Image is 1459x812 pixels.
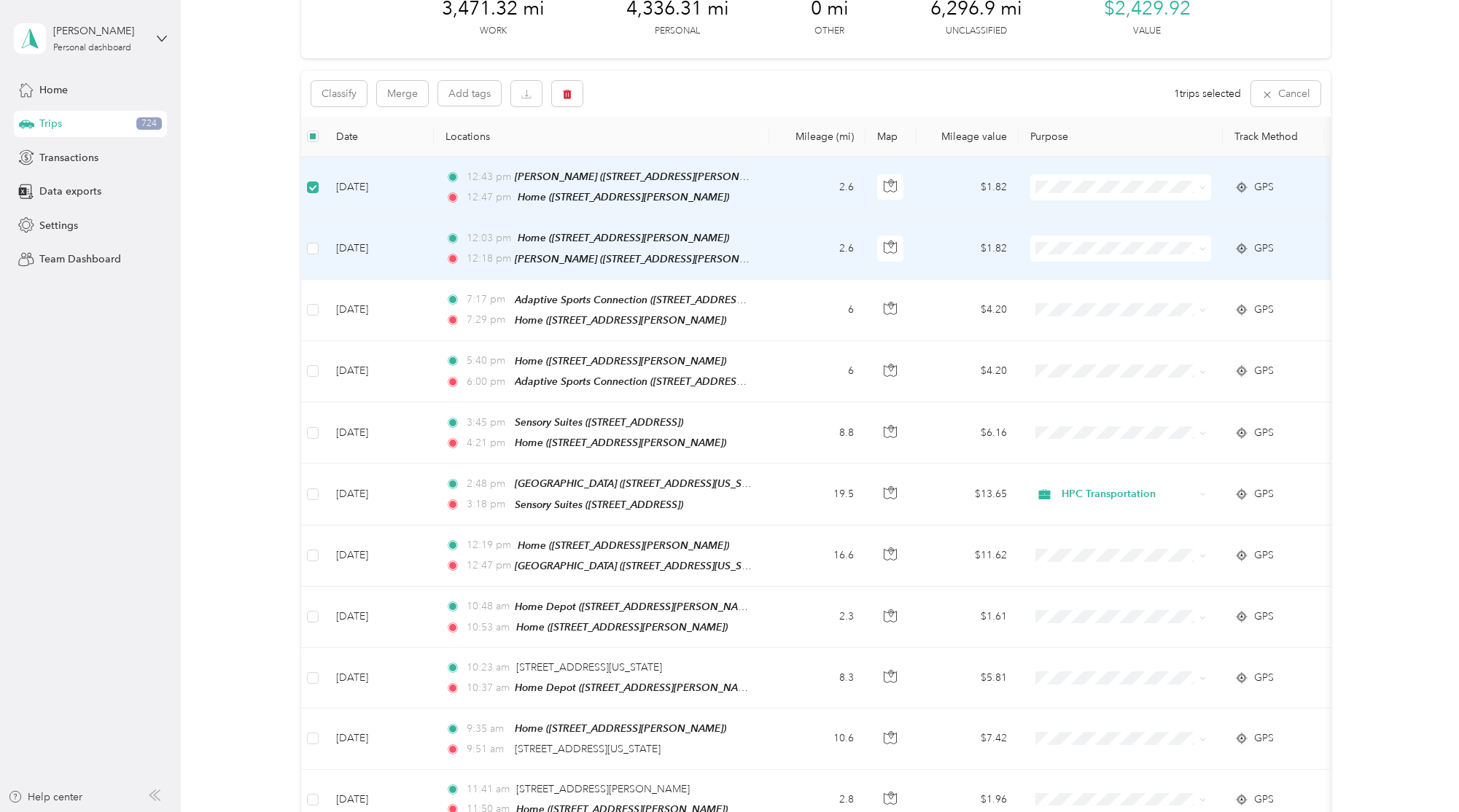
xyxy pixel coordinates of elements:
[1325,708,1458,769] td: --
[515,560,769,572] span: [GEOGRAPHIC_DATA] ([STREET_ADDRESS][US_STATE])
[516,621,728,633] span: Home ([STREET_ADDRESS][PERSON_NAME])
[769,526,865,587] td: 16.6
[1254,241,1274,257] span: GPS
[917,280,1019,341] td: $4.20
[516,661,662,674] span: [STREET_ADDRESS][US_STATE]
[769,117,865,157] th: Mileage (mi)
[769,648,865,708] td: 8.3
[769,708,865,769] td: 10.6
[136,117,162,130] span: 724
[1254,792,1274,808] span: GPS
[467,169,508,185] span: 12:43 pm
[377,81,428,106] button: Merge
[1254,302,1274,318] span: GPS
[467,620,510,636] span: 10:53 am
[515,375,913,388] span: Adaptive Sports Connection ([STREET_ADDRESS][PERSON_NAME][PERSON_NAME])
[467,496,508,512] span: 3:18 pm
[324,117,434,157] th: Date
[1019,117,1223,157] th: Purpose
[946,25,1007,38] p: Unclassified
[1174,86,1241,101] span: 1 trips selected
[467,230,511,246] span: 12:03 pm
[917,526,1019,587] td: $11.62
[1325,280,1458,341] td: --
[53,44,131,52] div: Personal dashboard
[769,218,865,279] td: 2.6
[467,353,508,369] span: 5:40 pm
[324,157,434,218] td: [DATE]
[1251,81,1320,106] button: Cancel
[769,402,865,464] td: 8.8
[515,722,726,734] span: Home ([STREET_ADDRESS][PERSON_NAME])
[1254,730,1274,746] span: GPS
[1325,341,1458,402] td: --
[769,280,865,341] td: 6
[324,402,434,464] td: [DATE]
[1254,425,1274,441] span: GPS
[1254,486,1274,502] span: GPS
[1325,218,1458,279] td: --
[814,25,844,38] p: Other
[518,191,729,203] span: Home ([STREET_ADDRESS][PERSON_NAME])
[917,402,1019,464] td: $6.16
[917,157,1019,218] td: $1.82
[467,251,508,267] span: 12:18 pm
[480,25,507,38] p: Work
[1062,486,1195,502] span: HPC Transportation
[917,464,1019,525] td: $13.65
[769,464,865,525] td: 19.5
[467,558,508,574] span: 12:47 pm
[39,150,98,165] span: Transactions
[467,415,508,431] span: 3:45 pm
[515,171,863,183] span: [PERSON_NAME] ([STREET_ADDRESS][PERSON_NAME][PERSON_NAME])
[1325,157,1458,218] td: --
[515,682,759,694] span: Home Depot ([STREET_ADDRESS][PERSON_NAME])
[53,23,144,39] div: [PERSON_NAME]
[467,721,508,737] span: 9:35 am
[324,708,434,769] td: [DATE]
[518,232,729,243] span: Home ([STREET_ADDRESS][PERSON_NAME])
[516,783,690,795] span: [STREET_ADDRESS][PERSON_NAME]
[324,464,434,525] td: [DATE]
[1325,117,1458,157] th: Report
[311,81,367,106] button: Classify
[1133,25,1161,38] p: Value
[917,218,1019,279] td: $1.82
[917,587,1019,648] td: $1.61
[1254,363,1274,379] span: GPS
[917,648,1019,708] td: $5.81
[467,312,508,328] span: 7:29 pm
[324,526,434,587] td: [DATE]
[515,437,726,448] span: Home ([STREET_ADDRESS][PERSON_NAME])
[1325,464,1458,525] td: --
[1254,179,1274,195] span: GPS
[8,789,82,805] button: Help center
[467,292,508,308] span: 7:17 pm
[515,294,913,306] span: Adaptive Sports Connection ([STREET_ADDRESS][PERSON_NAME][PERSON_NAME])
[865,117,917,157] th: Map
[917,341,1019,402] td: $4.20
[467,190,511,206] span: 12:47 pm
[917,117,1019,157] th: Mileage value
[324,280,434,341] td: [DATE]
[324,648,434,708] td: [DATE]
[1325,648,1458,708] td: --
[39,184,101,199] span: Data exports
[515,499,683,510] span: Sensory Suites ([STREET_ADDRESS])
[1254,609,1274,625] span: GPS
[769,341,865,402] td: 6
[467,476,508,492] span: 2:48 pm
[1223,117,1325,157] th: Track Method
[467,680,508,696] span: 10:37 am
[769,587,865,648] td: 2.3
[515,477,769,490] span: [GEOGRAPHIC_DATA] ([STREET_ADDRESS][US_STATE])
[769,157,865,218] td: 2.6
[1254,670,1274,686] span: GPS
[515,355,726,367] span: Home ([STREET_ADDRESS][PERSON_NAME])
[1254,547,1274,563] span: GPS
[515,253,863,265] span: [PERSON_NAME] ([STREET_ADDRESS][PERSON_NAME][PERSON_NAME])
[434,117,769,157] th: Locations
[324,218,434,279] td: [DATE]
[39,82,68,98] span: Home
